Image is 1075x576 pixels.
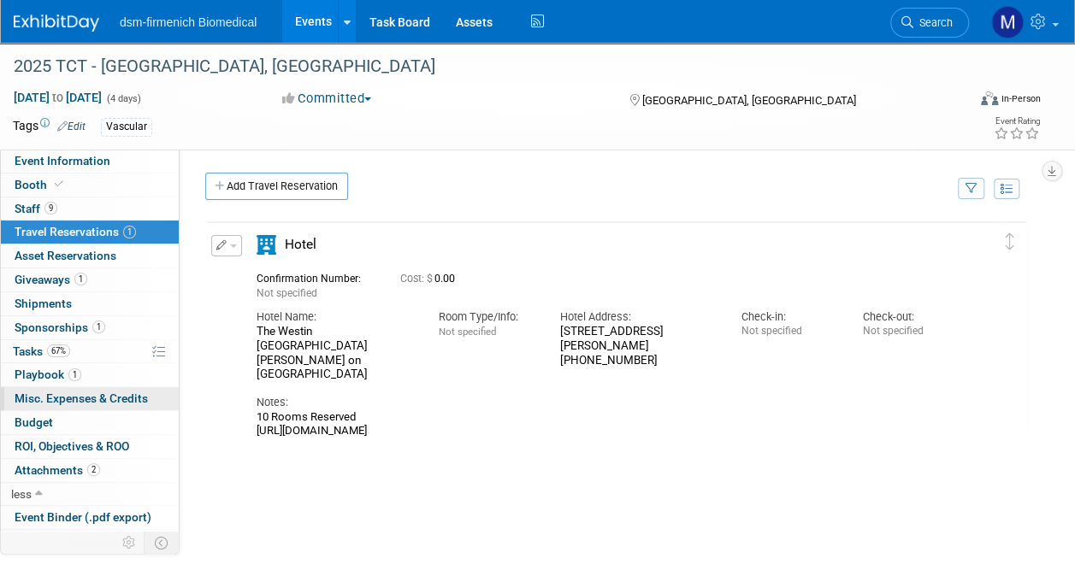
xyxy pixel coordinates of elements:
i: Click and drag to move item [1006,233,1014,250]
span: Travel Reservations [15,225,136,238]
div: Notes: [257,395,959,410]
span: less [11,487,32,501]
span: Budget [15,415,53,429]
span: 1 [68,368,81,381]
i: Filter by Traveler [966,184,978,195]
span: Booth [15,178,67,191]
a: Sponsorships1 [1,316,179,339]
div: Confirmation Number: [257,267,375,285]
i: Hotel [257,235,276,255]
button: Committed [276,90,378,108]
span: [GEOGRAPHIC_DATA], [GEOGRAPHIC_DATA] [642,94,856,107]
a: less [1,483,179,506]
span: Misc. Expenses & Credits [15,391,148,405]
span: Giveaways [15,273,87,286]
span: Playbook [15,367,81,381]
span: ROI, Objectives & ROO [15,439,129,453]
a: Playbook1 [1,363,179,386]
a: Giveaways1 [1,268,179,291]
span: Shipments [15,297,72,310]
div: Check-in: [741,309,837,325]
a: Misc. Expenses & Credits [1,387,179,410]
span: 2 [87,463,100,476]
a: ROI, Objectives & ROO [1,435,179,458]
a: Asset Reservations [1,244,179,267]
div: 10 Rooms Reserved [URL][DOMAIN_NAME] [257,410,959,438]
a: Shipments [1,292,179,315]
span: 1 [92,320,105,333]
i: Booth reservation complete [55,179,63,189]
span: dsm-firmenich Biomedical [120,15,257,29]
a: Tasks67% [1,340,179,363]
a: Booth [1,173,179,197]
span: Sponsorships [15,320,105,334]
a: Event Binder (.pdf export) [1,506,179,529]
span: to [50,91,66,104]
div: Hotel Address: [559,309,716,325]
a: Staff9 [1,197,179,220]
img: Format-Inperson.png [981,91,998,105]
span: Not specified [257,287,317,299]
a: Edit [57,120,86,132]
span: Asset Reservations [15,249,116,262]
span: 67% [47,344,70,357]
a: Attachments2 [1,459,179,482]
div: [STREET_ADDRESS][PERSON_NAME] [PHONE_NUMBER] [559,325,716,367]
span: Tasks [13,344,70,358]
span: 1 [123,226,136,238]
a: Search [890,8,969,38]
span: 0.00 [400,273,462,285]
span: Attachments [15,463,100,477]
a: Budget [1,411,179,434]
span: Event Binder (.pdf export) [15,510,151,524]
span: Staff [15,202,57,215]
div: 2025 TCT - [GEOGRAPHIC_DATA], [GEOGRAPHIC_DATA] [8,51,953,82]
a: Travel Reservations1 [1,220,179,244]
span: Search [913,16,953,29]
span: 1 [74,273,87,285]
span: Event Information [15,154,110,168]
div: Check-out: [863,309,959,325]
a: Add Travel Reservation [205,173,348,200]
img: ExhibitDay [14,15,99,32]
span: Hotel [285,237,316,252]
a: Event Information [1,150,179,173]
div: Not specified [863,325,959,338]
div: Room Type/Info: [439,309,535,325]
span: 9 [44,202,57,215]
div: Event Format [891,89,1041,115]
span: Cost: $ [400,273,434,285]
span: (4 days) [105,93,141,104]
img: Melanie Davison [991,6,1024,38]
td: Personalize Event Tab Strip [115,532,145,554]
div: In-Person [1001,92,1041,105]
div: The Westin [GEOGRAPHIC_DATA][PERSON_NAME] on [GEOGRAPHIC_DATA] [257,325,413,382]
td: Tags [13,117,86,137]
div: Not specified [741,325,837,338]
td: Toggle Event Tabs [145,532,180,554]
span: Not specified [439,326,496,338]
span: [DATE] [DATE] [13,90,103,105]
div: Hotel Name: [257,309,413,325]
div: Event Rating [994,117,1040,126]
div: Vascular [101,118,152,136]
